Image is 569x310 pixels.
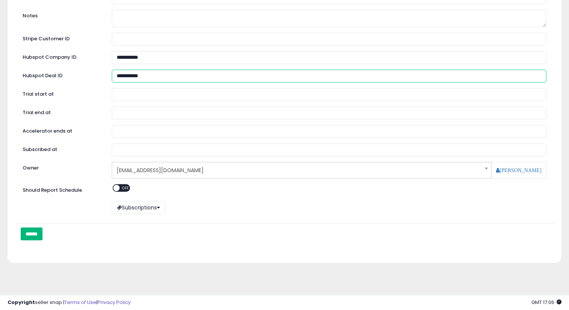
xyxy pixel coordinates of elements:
span: [EMAIL_ADDRESS][DOMAIN_NAME] [117,164,477,177]
label: Should Report Schedule [23,187,82,194]
button: Subscriptions [112,201,165,214]
span: OFF [120,185,132,191]
label: Trial start at [17,88,106,98]
label: Accelerator ends at [17,125,106,135]
span: 2025-09-15 17:06 GMT [531,299,561,306]
label: Hubspot Company ID [17,51,106,61]
label: Subscribed at [17,144,106,153]
label: Stripe Customer ID [17,33,106,43]
label: Owner [23,165,39,172]
div: seller snap | | [8,299,131,306]
a: Privacy Policy [97,299,131,306]
label: Trial end at [17,107,106,116]
label: Notes [17,10,106,20]
a: [PERSON_NAME] [496,168,542,173]
strong: Copyright [8,299,35,306]
label: Hubspot Deal ID [17,70,106,79]
a: Terms of Use [64,299,96,306]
